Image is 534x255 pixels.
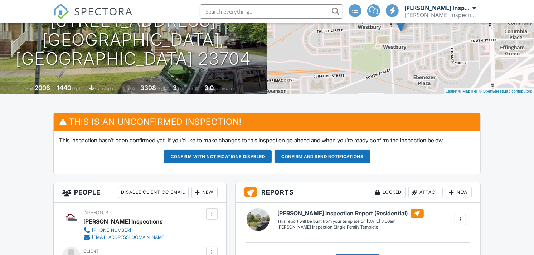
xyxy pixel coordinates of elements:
div: 2006 [35,84,50,92]
span: sq. ft. [73,86,83,91]
a: © OpenStreetMap contributors [479,89,532,93]
a: [PHONE_NUMBER] [83,227,166,234]
div: 3398 [141,84,156,92]
a: [EMAIL_ADDRESS][DOMAIN_NAME] [83,234,166,241]
span: SPECTORA [74,4,133,19]
div: Attach [408,187,443,198]
h3: People [54,182,226,203]
div: [PERSON_NAME] Inspections [83,216,162,227]
a: SPECTORA [53,10,133,25]
div: 3.0 [205,84,214,92]
div: [PERSON_NAME] Inspections [404,4,471,11]
span: Lot Size [125,86,140,91]
div: [PERSON_NAME] Inspection Single Family Template [278,224,424,230]
div: New [191,187,218,198]
div: Locked [372,187,406,198]
div: 1440 [57,84,72,92]
input: Search everything... [200,4,343,19]
div: | [444,88,534,94]
a: © MapTiler [458,89,478,93]
span: Built [26,86,34,91]
div: Thomas Inspections [404,11,476,19]
div: Disable Client CC Email [118,187,189,198]
div: 3 [173,84,177,92]
span: bathrooms [215,86,236,91]
button: Confirm and send notifications [275,150,370,163]
p: This inspection hasn't been confirmed yet. If you'd like to make changes to this inspection go ah... [59,136,475,144]
span: bedrooms [178,86,198,91]
span: Inspector [83,210,108,215]
span: crawlspace [96,86,118,91]
h3: Reports [236,182,480,203]
span: Client [83,249,99,254]
div: [EMAIL_ADDRESS][DOMAIN_NAME] [92,235,166,240]
h6: [PERSON_NAME] Inspection Report (Residential) [278,209,424,218]
a: Leaflet [446,89,457,93]
div: [PHONE_NUMBER] [92,227,131,233]
div: New [446,187,472,198]
h3: This is an Unconfirmed Inspection! [54,113,480,131]
span: sq.ft. [157,86,166,91]
button: Confirm with notifications disabled [164,150,272,163]
h1: [STREET_ADDRESS] [GEOGRAPHIC_DATA], [GEOGRAPHIC_DATA] 23704 [11,11,256,68]
img: The Best Home Inspection Software - Spectora [53,4,69,19]
div: This report will be built from your template on [DATE] 3:00am [278,219,424,224]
